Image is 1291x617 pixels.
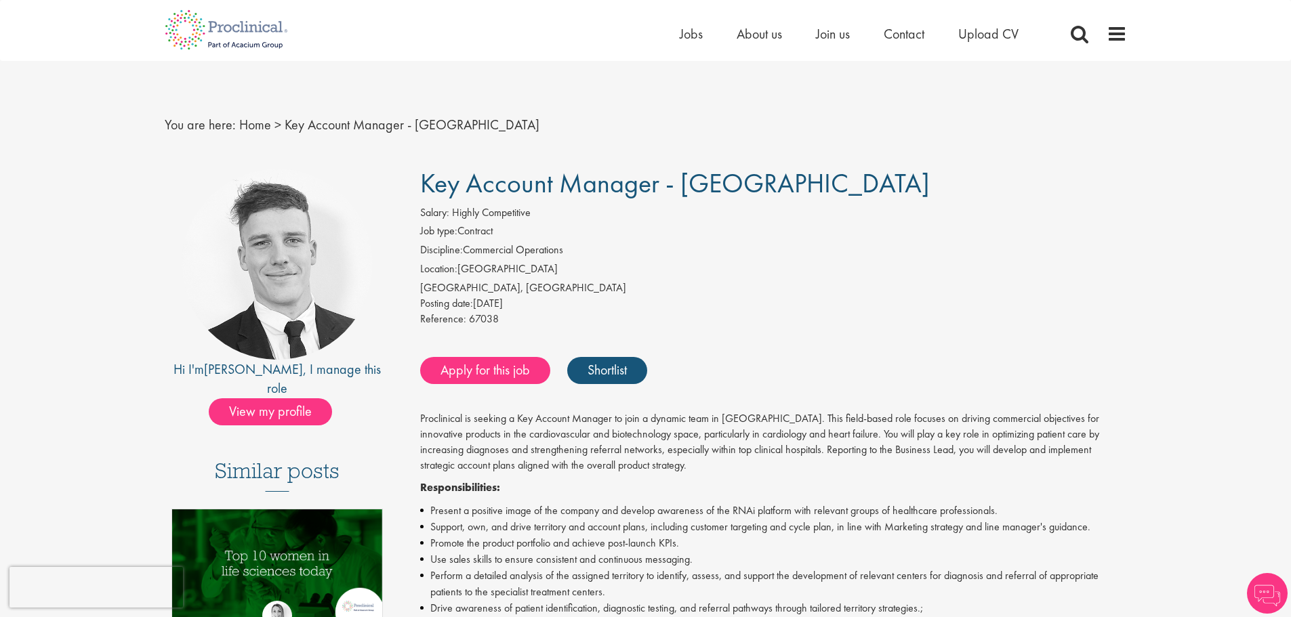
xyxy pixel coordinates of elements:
label: Job type: [420,224,457,239]
a: View my profile [209,401,346,419]
span: 67038 [469,312,499,326]
span: Key Account Manager - [GEOGRAPHIC_DATA] [420,166,930,200]
label: Reference: [420,312,466,327]
li: Promote the product portfolio and achieve post-launch KPIs. [420,535,1127,551]
a: About us [737,25,782,43]
a: Jobs [680,25,703,43]
li: Commercial Operations [420,242,1127,261]
span: Key Account Manager - [GEOGRAPHIC_DATA] [285,116,539,133]
label: Salary: [420,205,449,221]
span: You are here: [165,116,236,133]
a: Shortlist [567,357,647,384]
li: Contract [420,224,1127,242]
li: Present a positive image of the company and develop awareness of the RNAi platform with relevant ... [420,503,1127,519]
label: Discipline: [420,242,463,258]
span: Posting date: [420,296,473,310]
iframe: reCAPTCHA [9,567,183,608]
li: Perform a detailed analysis of the assigned territory to identify, assess, and support the develo... [420,568,1127,600]
p: Proclinical is seeking a Key Account Manager to join a dynamic team in [GEOGRAPHIC_DATA]. This fi... [420,411,1127,473]
li: Use sales skills to ensure consistent and continuous messaging. [420,551,1127,568]
a: breadcrumb link [239,116,271,133]
div: [DATE] [420,296,1127,312]
span: > [274,116,281,133]
a: Apply for this job [420,357,550,384]
li: Support, own, and drive territory and account plans, including customer targeting and cycle plan,... [420,519,1127,535]
div: Hi I'm , I manage this role [165,360,390,398]
a: Upload CV [958,25,1019,43]
img: Chatbot [1247,573,1288,614]
span: View my profile [209,398,332,425]
li: [GEOGRAPHIC_DATA] [420,261,1127,280]
img: imeage of recruiter Nicolas Daniel [182,169,373,360]
span: Highly Competitive [452,205,531,219]
a: Contact [884,25,924,43]
strong: Responsibilities: [420,480,500,494]
a: Join us [816,25,850,43]
div: [GEOGRAPHIC_DATA], [GEOGRAPHIC_DATA] [420,280,1127,296]
label: Location: [420,261,457,277]
a: [PERSON_NAME] [204,360,303,378]
h3: Similar posts [215,459,340,492]
li: Drive awareness of patient identification, diagnostic testing, and referral pathways through tail... [420,600,1127,616]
